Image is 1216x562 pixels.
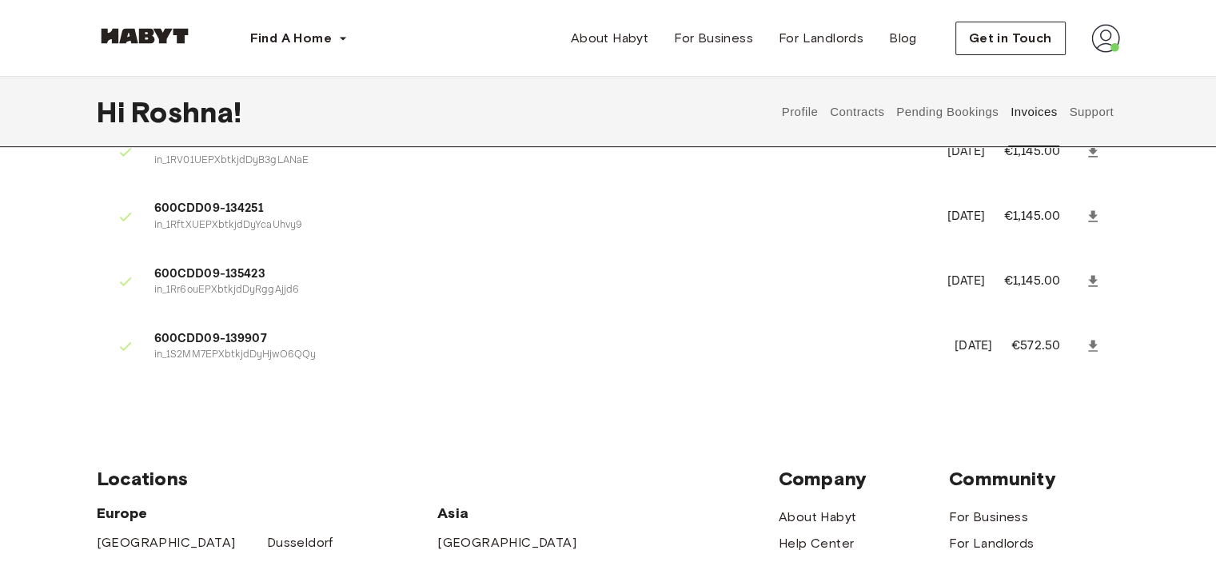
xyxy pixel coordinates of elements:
[775,77,1119,147] div: user profile tabs
[969,29,1052,48] span: Get in Touch
[97,533,236,552] a: [GEOGRAPHIC_DATA]
[131,95,241,129] span: Roshna !
[779,29,863,48] span: For Landlords
[876,22,930,54] a: Blog
[947,273,985,291] p: [DATE]
[250,29,332,48] span: Find A Home
[947,208,985,226] p: [DATE]
[437,533,576,552] a: [GEOGRAPHIC_DATA]
[154,218,928,233] p: in_1RftXUEPXbtkjdDyYcaUhvy9
[955,22,1066,55] button: Get in Touch
[97,467,779,491] span: Locations
[1067,77,1116,147] button: Support
[889,29,917,48] span: Blog
[97,95,131,129] span: Hi
[154,330,936,349] span: 600CDD09-139907
[828,77,887,147] button: Contracts
[895,77,1001,147] button: Pending Bookings
[779,77,820,147] button: Profile
[949,534,1034,553] a: For Landlords
[97,28,193,44] img: Habyt
[1004,272,1082,291] p: €1,145.00
[154,200,928,218] span: 600CDD09-134251
[154,265,928,284] span: 600CDD09-135423
[267,533,333,552] a: Dusseldorf
[955,337,992,356] p: [DATE]
[1091,24,1120,53] img: avatar
[97,504,438,523] span: Europe
[558,22,661,54] a: About Habyt
[154,348,936,363] p: in_1S2MM7EPXbtkjdDyHjwO6QQy
[779,534,854,553] a: Help Center
[1011,337,1082,356] p: €572.50
[237,22,361,54] button: Find A Home
[674,29,753,48] span: For Business
[766,22,876,54] a: For Landlords
[949,467,1119,491] span: Community
[779,508,856,527] a: About Habyt
[1008,77,1059,147] button: Invoices
[571,29,648,48] span: About Habyt
[949,508,1028,527] a: For Business
[1004,207,1082,226] p: €1,145.00
[437,504,608,523] span: Asia
[779,467,949,491] span: Company
[1004,142,1082,161] p: €1,145.00
[154,283,928,298] p: in_1Rr6ouEPXbtkjdDyRggAjjd6
[661,22,766,54] a: For Business
[154,153,928,169] p: in_1RV01UEPXbtkjdDyB3gLANaE
[947,143,985,161] p: [DATE]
